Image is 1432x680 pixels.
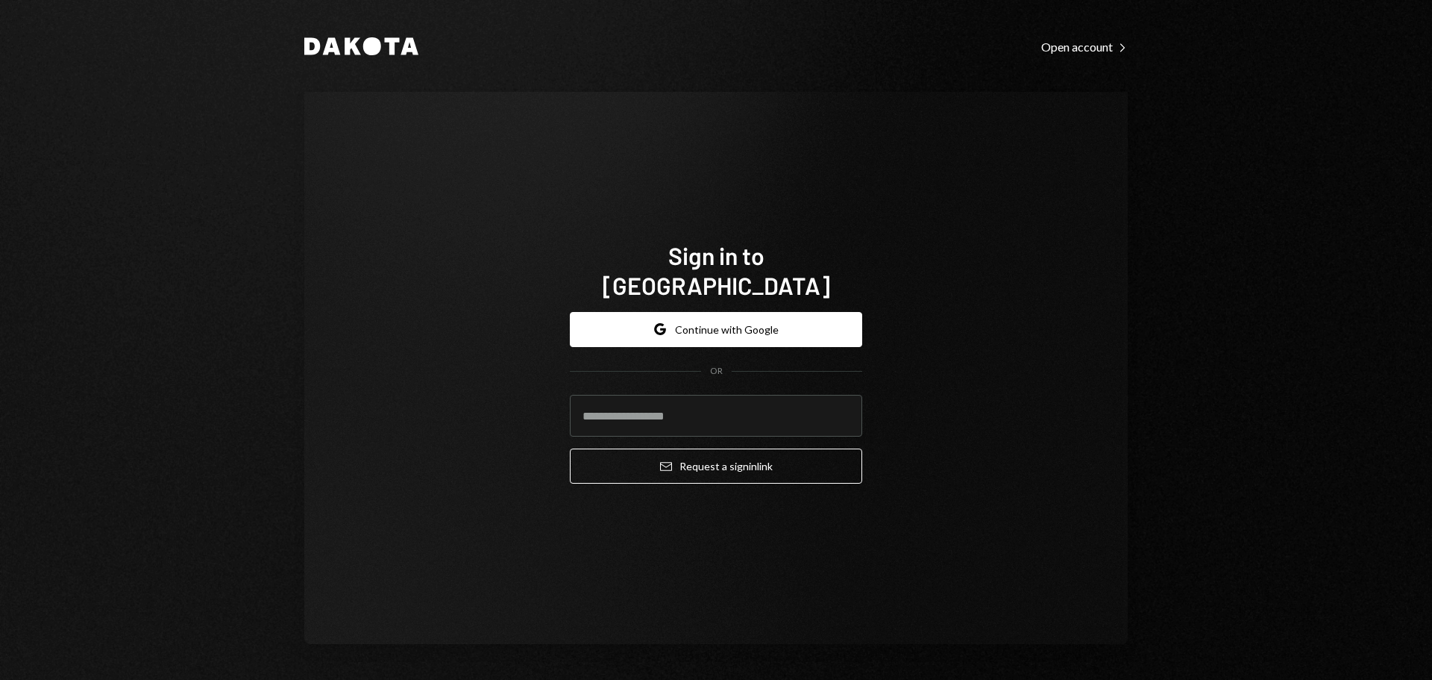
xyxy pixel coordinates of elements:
[710,365,723,378] div: OR
[1041,40,1128,54] div: Open account
[570,449,862,484] button: Request a signinlink
[570,312,862,347] button: Continue with Google
[570,240,862,300] h1: Sign in to [GEOGRAPHIC_DATA]
[1041,38,1128,54] a: Open account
